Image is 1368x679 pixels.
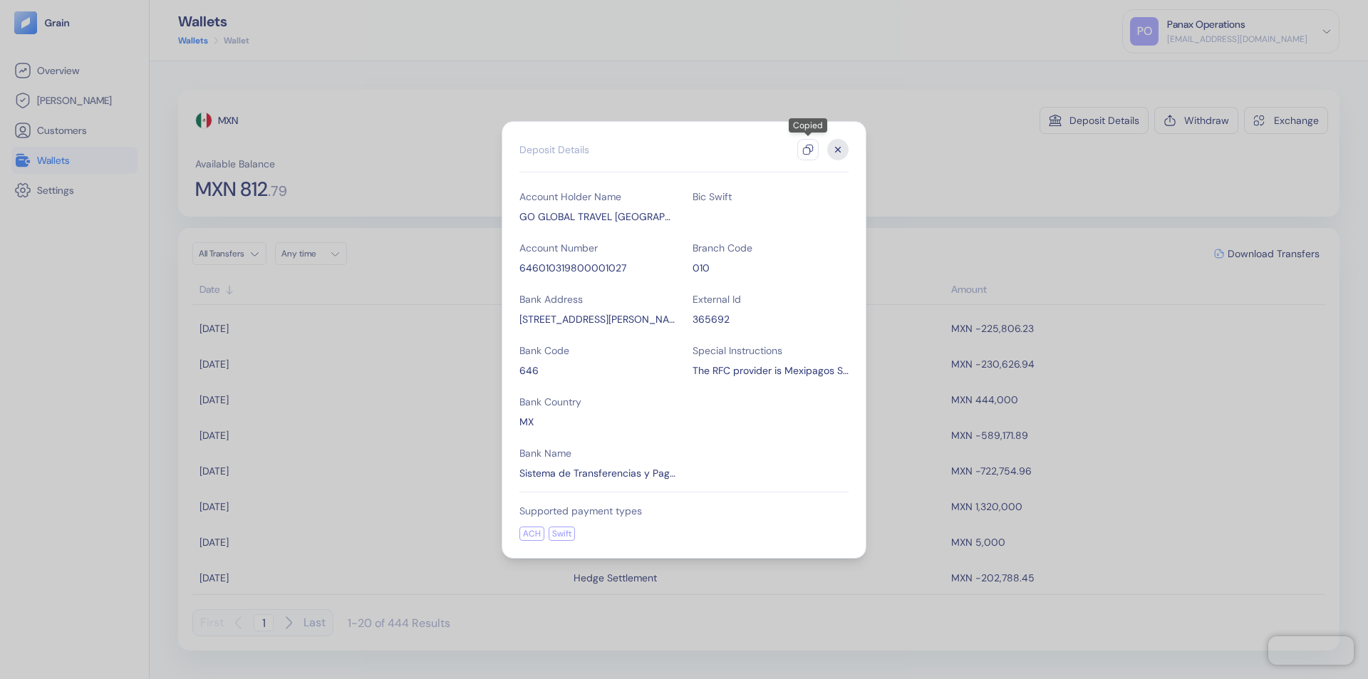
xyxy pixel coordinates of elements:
[693,190,849,204] div: Bic Swift
[519,312,675,326] div: Av.Insurgentes Sur 1425, Insurgentes mixcoac, Benito Juarez, 03920 Ciudad de Mexico, CDMX, Mexico
[519,415,675,429] div: MX
[519,363,675,378] div: 646
[693,343,849,358] div: Special Instructions
[693,241,849,255] div: Branch Code
[519,261,675,275] div: 646010319800001027
[693,292,849,306] div: External Id
[519,142,589,157] div: Deposit Details
[519,504,849,518] div: Supported payment types
[519,343,675,358] div: Bank Code
[693,312,849,326] div: 365692
[519,527,544,541] div: ACH
[519,292,675,306] div: Bank Address
[789,118,827,133] div: Copied
[693,363,849,378] div: The RFC provider is Mexipagos SA DE CV, RFC is MEX2003191F4. Add reference - For Benefit of GoGlo...
[519,190,675,204] div: Account Holder Name
[549,527,575,541] div: Swift
[693,261,849,275] div: 010
[519,446,675,460] div: Bank Name
[519,209,675,224] div: GO GLOBAL TRAVEL BULGARIA EOOD TransferMate
[519,395,675,409] div: Bank Country
[519,466,675,480] div: Sistema de Transferencias y Pagos STP
[519,241,675,255] div: Account Number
